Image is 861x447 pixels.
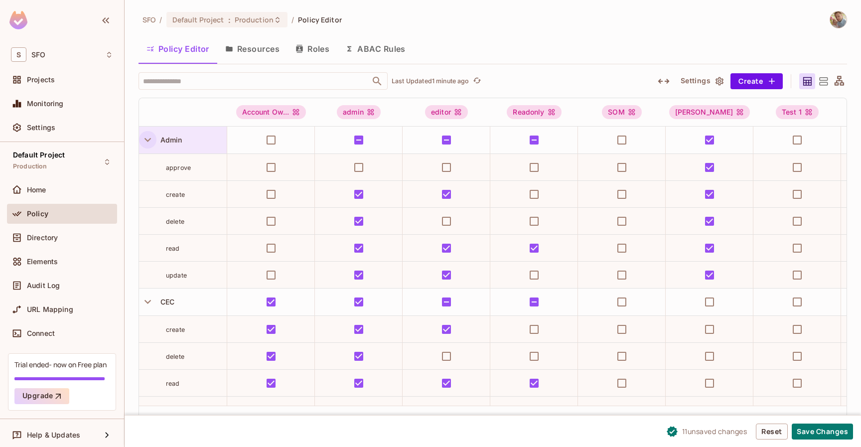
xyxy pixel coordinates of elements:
[14,360,107,369] div: Trial ended- now on Free plan
[682,426,747,437] span: 11 unsaved change s
[27,282,60,290] span: Audit Log
[143,15,155,24] span: the active workspace
[830,11,847,28] img: Steen Laursen
[337,36,414,61] button: ABAC Rules
[792,424,853,440] button: Save Changes
[235,15,274,24] span: Production
[236,105,306,119] div: Account Ow...
[27,186,46,194] span: Home
[13,162,47,170] span: Production
[756,424,788,440] button: Reset
[425,105,468,119] div: editor
[139,36,217,61] button: Policy Editor
[392,77,469,85] p: Last Updated 1 minute ago
[469,75,483,87] span: Refresh is not available in edit mode.
[156,298,174,306] span: CEC
[337,105,381,119] div: admin
[27,431,80,439] span: Help & Updates
[27,76,55,84] span: Projects
[473,76,481,86] span: refresh
[172,15,224,24] span: Default Project
[669,105,750,119] div: [PERSON_NAME]
[507,105,561,119] div: Readonly
[166,353,184,360] span: delete
[159,15,162,24] li: /
[776,105,819,119] div: Test 1
[166,164,191,171] span: approve
[370,74,384,88] button: Open
[166,272,187,279] span: update
[27,234,58,242] span: Directory
[27,124,55,132] span: Settings
[217,36,287,61] button: Resources
[166,218,184,225] span: delete
[228,16,231,24] span: :
[471,75,483,87] button: refresh
[291,15,294,24] li: /
[13,151,65,159] span: Default Project
[27,329,55,337] span: Connect
[677,73,726,89] button: Settings
[730,73,783,89] button: Create
[166,191,185,198] span: create
[602,105,641,119] div: SOM
[166,380,180,387] span: read
[287,36,337,61] button: Roles
[11,47,26,62] span: S
[298,15,342,24] span: Policy Editor
[27,305,73,313] span: URL Mapping
[31,51,45,59] span: Workspace: SFO
[14,388,69,404] button: Upgrade
[236,105,306,119] span: Account Owner
[166,245,180,252] span: read
[27,100,64,108] span: Monitoring
[27,258,58,266] span: Elements
[9,11,27,29] img: SReyMgAAAABJRU5ErkJggg==
[166,326,185,333] span: create
[156,136,182,144] span: Admin
[27,210,48,218] span: Policy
